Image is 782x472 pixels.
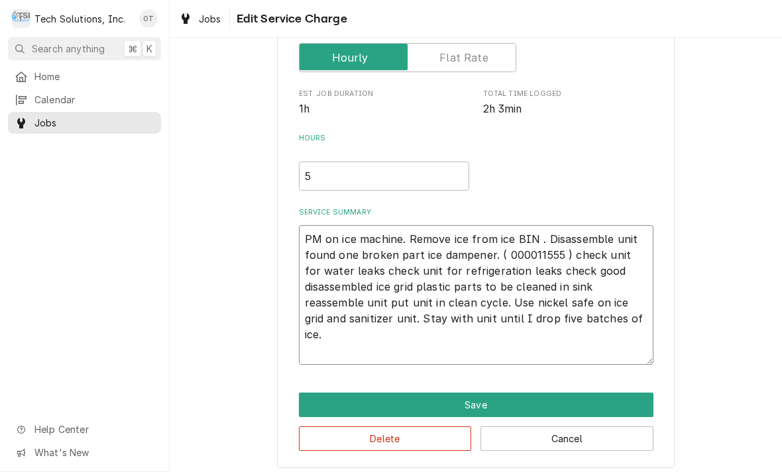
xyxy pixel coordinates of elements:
[34,12,125,26] div: Tech Solutions, Inc.
[8,442,161,463] a: Go to What's New
[34,422,153,436] span: Help Center
[299,207,653,365] div: Service Summary
[480,426,653,451] button: Cancel
[299,225,653,365] textarea: PM on ice machine. Remove ice from ice BIN . Disassemble unit found one broken part ice dampener....
[12,9,30,28] div: Tech Solutions, Inc.'s Avatar
[299,25,653,72] div: Unit Type
[34,446,153,459] span: What's New
[32,42,105,56] span: Search anything
[299,207,653,218] label: Service Summary
[8,418,161,440] a: Go to Help Center
[299,133,469,191] div: [object Object]
[233,10,347,28] span: Edit Service Charge
[8,37,161,60] button: Search anything⌘K
[8,66,161,87] a: Home
[34,70,154,83] span: Home
[174,8,227,30] a: Jobs
[146,42,152,56] span: K
[34,116,154,130] span: Jobs
[299,417,653,451] div: Button Group Row
[299,103,309,115] span: 1h
[483,89,653,99] span: Total Time Logged
[8,89,161,111] a: Calendar
[8,112,161,134] a: Jobs
[199,12,221,26] span: Jobs
[299,393,653,417] div: Button Group Row
[299,101,469,117] span: Est. Job Duration
[483,103,522,115] span: 2h 3min
[128,42,137,56] span: ⌘
[299,393,653,451] div: Button Group
[299,426,472,451] button: Delete
[483,101,653,117] span: Total Time Logged
[483,89,653,117] div: Total Time Logged
[299,89,469,99] span: Est. Job Duration
[299,133,469,154] label: Hours
[299,393,653,417] button: Save
[34,93,154,107] span: Calendar
[139,9,158,28] div: OT
[299,89,469,117] div: Est. Job Duration
[12,9,30,28] div: T
[139,9,158,28] div: Otis Tooley's Avatar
